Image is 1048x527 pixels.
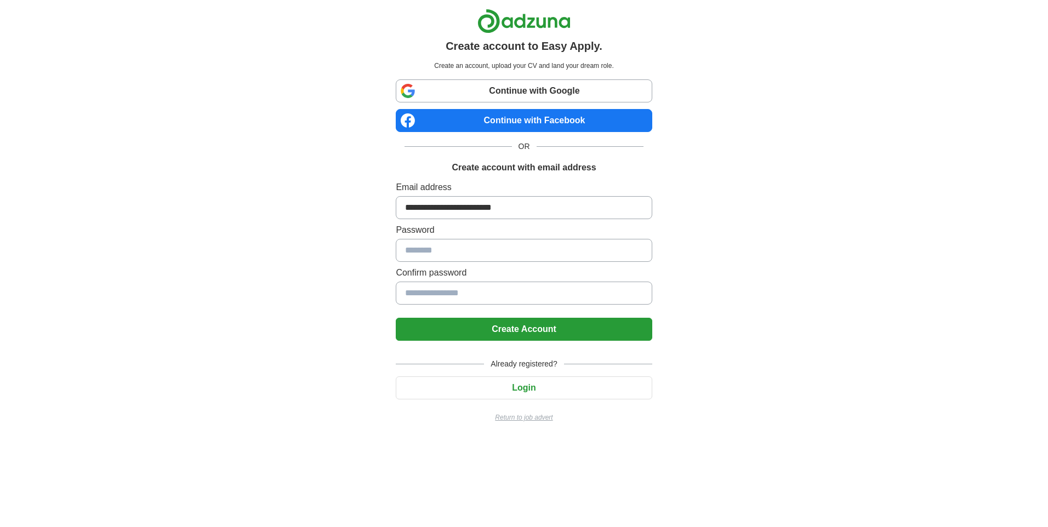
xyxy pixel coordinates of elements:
h1: Create account to Easy Apply. [446,38,602,54]
a: Return to job advert [396,413,652,422]
button: Create Account [396,318,652,341]
h1: Create account with email address [452,161,596,174]
span: OR [512,141,537,152]
label: Password [396,224,652,237]
button: Login [396,376,652,399]
img: Adzuna logo [477,9,571,33]
label: Confirm password [396,266,652,279]
a: Login [396,383,652,392]
p: Create an account, upload your CV and land your dream role. [398,61,650,71]
label: Email address [396,181,652,194]
a: Continue with Google [396,79,652,102]
span: Already registered? [484,358,563,370]
a: Continue with Facebook [396,109,652,132]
